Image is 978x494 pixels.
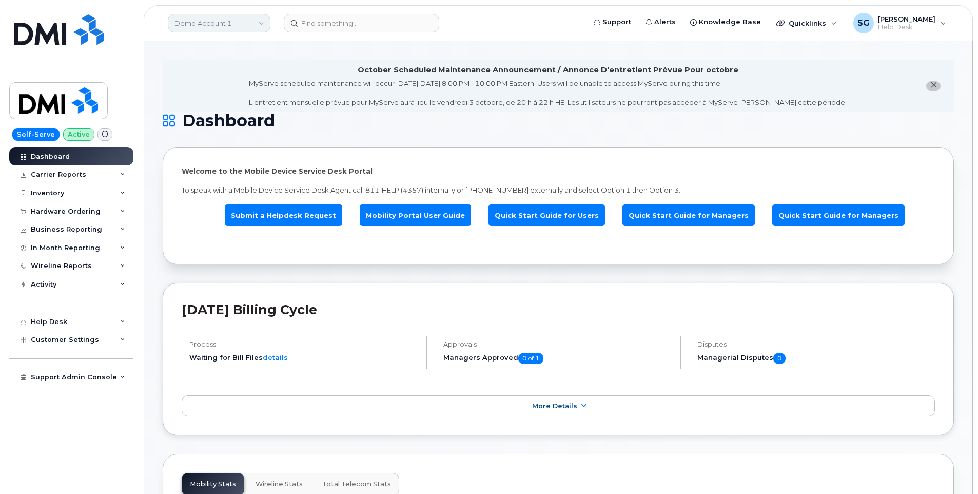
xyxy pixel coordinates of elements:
a: Submit a Helpdesk Request [225,204,342,226]
button: close notification [926,81,941,91]
div: MyServe scheduled maintenance will occur [DATE][DATE] 8:00 PM - 10:00 PM Eastern. Users will be u... [249,79,847,107]
a: Quick Start Guide for Users [488,204,605,226]
span: 0 of 1 [518,353,543,364]
h4: Approvals [443,340,671,348]
span: Dashboard [182,113,275,128]
h4: Disputes [697,340,935,348]
li: Waiting for Bill Files [189,353,417,363]
span: Wireline Stats [256,480,303,488]
h2: [DATE] Billing Cycle [182,302,935,317]
a: Mobility Portal User Guide [360,204,471,226]
div: October Scheduled Maintenance Announcement / Annonce D'entretient Prévue Pour octobre [358,65,738,75]
span: 0 [773,353,786,364]
h5: Managers Approved [443,353,671,364]
a: details [263,353,288,362]
a: Quick Start Guide for Managers [772,204,905,226]
span: More Details [532,402,577,410]
span: Total Telecom Stats [322,480,391,488]
p: To speak with a Mobile Device Service Desk Agent call 811-HELP (4357) internally or [PHONE_NUMBER... [182,185,935,195]
h4: Process [189,340,417,348]
p: Welcome to the Mobile Device Service Desk Portal [182,166,935,176]
a: Quick Start Guide for Managers [622,204,755,226]
h5: Managerial Disputes [697,353,935,364]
